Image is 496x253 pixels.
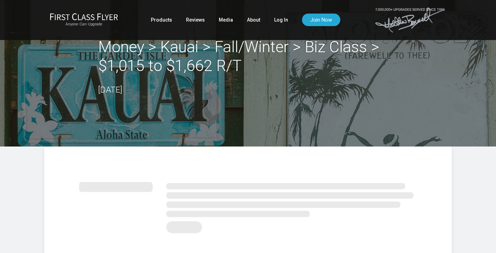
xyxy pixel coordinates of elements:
img: First Class Flyer [50,13,118,20]
small: Anyone Can Upgrade [50,22,118,27]
a: About [247,14,260,26]
a: Reviews [186,14,205,26]
time: [DATE] [98,85,122,95]
a: First Class FlyerAnyone Can Upgrade [50,13,118,27]
a: Media [219,14,233,26]
a: Join Now [302,14,340,26]
img: summary.svg [79,174,417,237]
a: Products [151,14,172,26]
h2: Money > Kauai > Fall/Winter > Biz Class > $1,015 to $1,662 R/T [98,38,398,75]
a: Log In [274,14,288,26]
